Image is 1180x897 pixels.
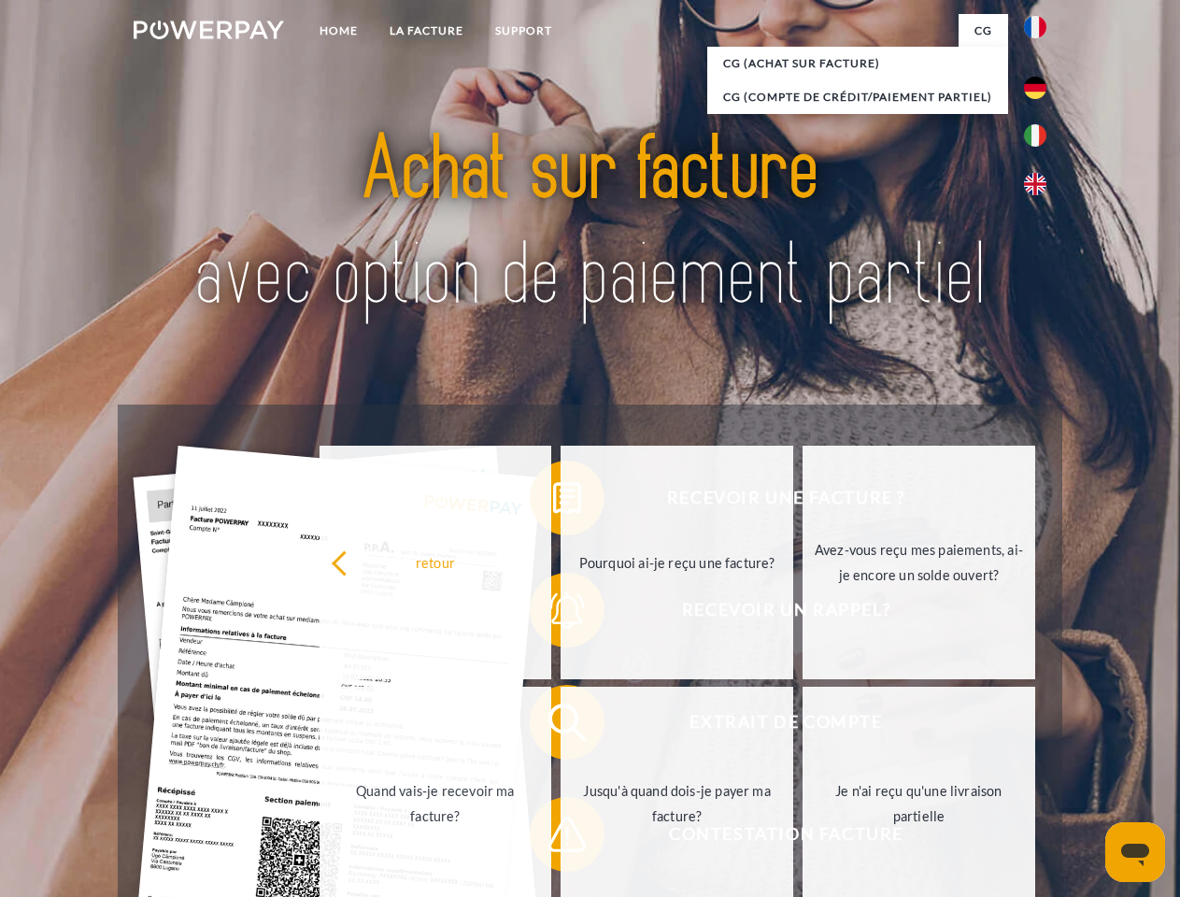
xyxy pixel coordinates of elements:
div: Pourquoi ai-je reçu une facture? [572,549,782,575]
img: de [1024,77,1046,99]
img: en [1024,173,1046,195]
div: Avez-vous reçu mes paiements, ai-je encore un solde ouvert? [814,537,1024,588]
a: LA FACTURE [374,14,479,48]
a: CG (Compte de crédit/paiement partiel) [707,80,1008,114]
div: Je n'ai reçu qu'une livraison partielle [814,778,1024,829]
iframe: Bouton de lancement de la fenêtre de messagerie [1105,822,1165,882]
img: logo-powerpay-white.svg [134,21,284,39]
a: Avez-vous reçu mes paiements, ai-je encore un solde ouvert? [803,446,1035,679]
a: Support [479,14,568,48]
img: fr [1024,16,1046,38]
a: CG (achat sur facture) [707,47,1008,80]
a: CG [959,14,1008,48]
img: title-powerpay_fr.svg [178,90,1002,358]
div: Quand vais-je recevoir ma facture? [331,778,541,829]
a: Home [304,14,374,48]
div: Jusqu'à quand dois-je payer ma facture? [572,778,782,829]
div: retour [331,549,541,575]
img: it [1024,124,1046,147]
